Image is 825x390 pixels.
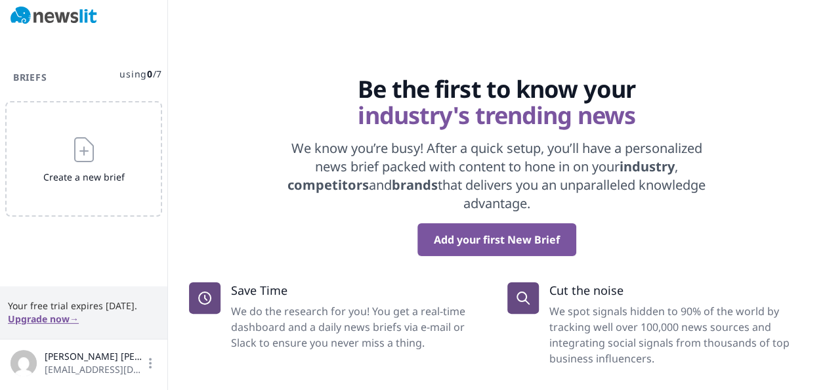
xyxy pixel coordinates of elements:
button: [PERSON_NAME] [PERSON_NAME][EMAIL_ADDRESS][DOMAIN_NAME] [11,350,157,376]
dd: We spot signals hidden to 90% of the world by tracking well over 100,000 news sources and integra... [549,303,805,366]
p: We know you’re busy! After a quick setup, you’ll have a personalized news brief packed with conte... [276,139,717,213]
strong: brands [392,176,438,194]
span: → [70,313,79,325]
button: Upgrade now [8,313,79,326]
span: Create a new brief [38,171,129,184]
p: Cut the noise [549,282,805,298]
dd: We do the research for you! You get a real-time dashboard and a daily news briefs via e-mail or S... [231,303,486,351]
span: [EMAIL_ADDRESS][DOMAIN_NAME] [45,363,144,376]
span: 0 [147,68,153,80]
span: [PERSON_NAME] [PERSON_NAME] [45,350,144,363]
h3: Briefs [5,71,54,84]
span: industry's trending news [189,102,804,129]
strong: industry [620,158,675,175]
img: Newslit [11,7,97,25]
button: Add your first New Brief [417,223,576,256]
p: Save Time [231,282,486,298]
span: using / 7 [119,68,162,81]
button: Create a new brief [5,101,162,217]
span: Your free trial expires [DATE]. [8,299,159,313]
span: Be the first to know your [189,76,804,102]
strong: competitors [287,176,369,194]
